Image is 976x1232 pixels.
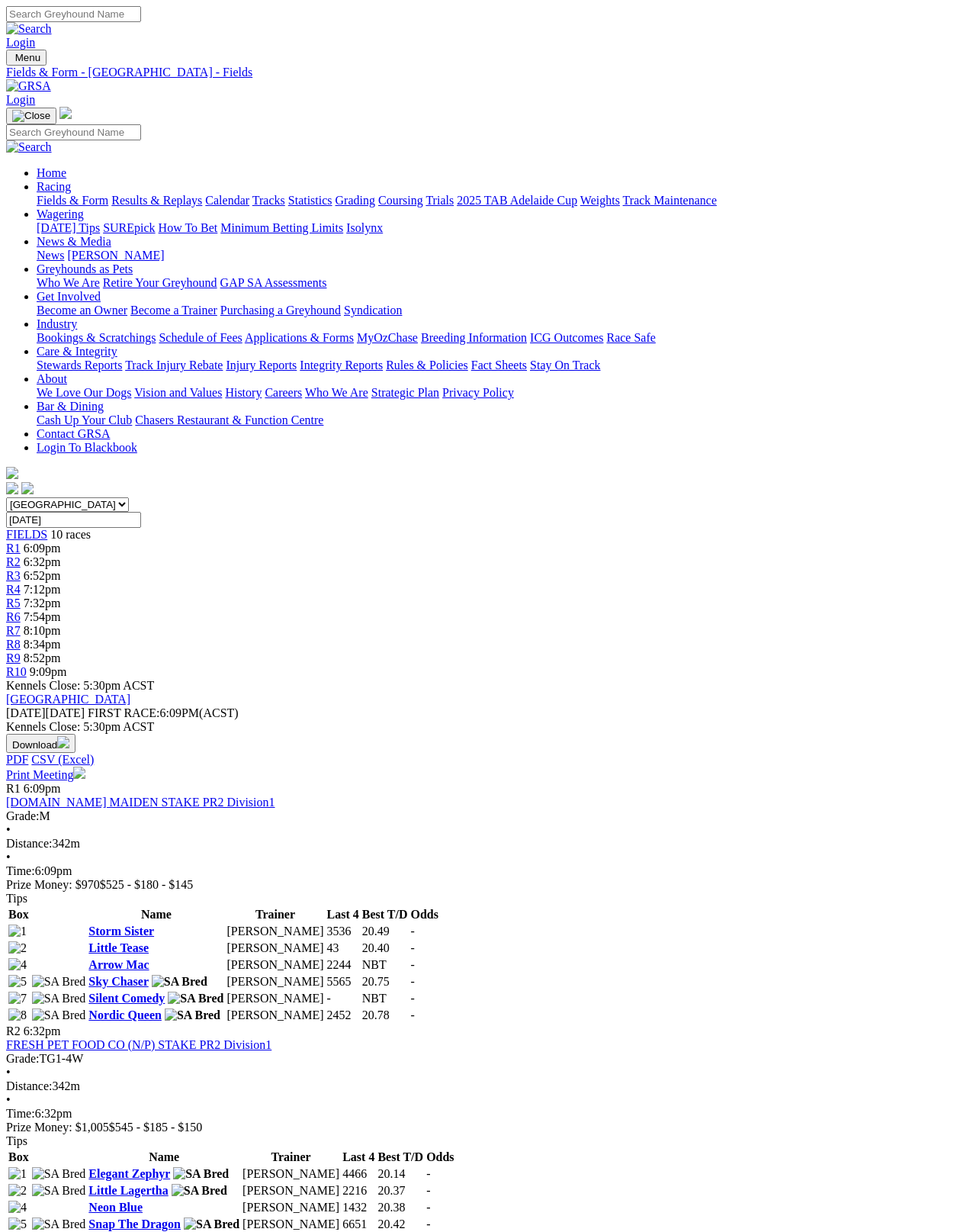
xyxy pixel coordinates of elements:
[37,180,71,193] a: Racing
[32,1184,86,1198] img: SA Bred
[32,992,86,1005] img: SA Bred
[580,194,620,207] a: Weights
[361,957,409,973] td: NBT
[32,1167,86,1181] img: SA Bred
[252,194,285,207] a: Tracks
[226,1008,324,1023] td: [PERSON_NAME]
[226,359,297,372] a: Injury Reports
[184,1218,239,1231] img: SA Bred
[242,1217,340,1232] td: [PERSON_NAME]
[6,36,35,49] a: Login
[6,1079,52,1092] span: Distance:
[361,974,409,989] td: 20.75
[6,482,18,494] img: facebook.svg
[242,1183,340,1198] td: [PERSON_NAME]
[8,1184,27,1198] img: 2
[326,924,360,939] td: 3536
[6,610,21,623] span: R6
[32,1008,86,1022] img: SA Bred
[242,1200,340,1215] td: [PERSON_NAME]
[6,542,21,555] span: R1
[165,1008,220,1022] img: SA Bred
[342,1150,375,1165] th: Last 4
[37,413,970,427] div: Bar & Dining
[288,194,332,207] a: Statistics
[6,665,27,678] span: R10
[152,975,207,989] img: SA Bred
[371,386,439,399] a: Strategic Plan
[377,1217,424,1232] td: 20.42
[410,958,414,971] span: -
[37,331,156,344] a: Bookings & Scratchings
[378,194,423,207] a: Coursing
[265,386,302,399] a: Careers
[530,359,600,372] a: Stay On Track
[205,194,249,207] a: Calendar
[530,331,603,344] a: ICG Outcomes
[6,878,970,892] div: Prize Money: $970
[220,304,341,317] a: Purchasing a Greyhound
[21,482,34,494] img: twitter.svg
[326,991,360,1006] td: -
[220,276,327,289] a: GAP SA Assessments
[8,925,27,938] img: 1
[8,1150,29,1163] span: Box
[6,555,21,568] span: R2
[326,907,360,922] th: Last 4
[226,957,324,973] td: [PERSON_NAME]
[6,782,21,795] span: R1
[50,528,91,541] span: 10 races
[37,276,100,289] a: Who We Are
[88,1184,168,1197] a: Little Lagertha
[8,941,27,955] img: 2
[377,1200,424,1215] td: 20.38
[410,992,414,1005] span: -
[6,768,85,781] a: Print Meeting
[226,924,324,939] td: [PERSON_NAME]
[226,941,324,956] td: [PERSON_NAME]
[6,1134,27,1147] span: Tips
[6,79,51,93] img: GRSA
[37,427,110,440] a: Contact GRSA
[125,359,223,372] a: Track Injury Rebate
[88,1167,170,1180] a: Elegant Zephyr
[606,331,655,344] a: Race Safe
[172,1184,227,1198] img: SA Bred
[6,1093,11,1106] span: •
[457,194,577,207] a: 2025 TAB Adelaide Cup
[24,583,61,596] span: 7:12pm
[8,908,29,921] span: Box
[6,140,52,154] img: Search
[159,331,242,344] a: Schedule of Fees
[37,262,133,275] a: Greyhounds as Pets
[346,221,383,234] a: Isolynx
[6,706,85,719] span: [DATE]
[6,528,47,541] a: FIELDS
[6,597,21,610] a: R5
[6,6,141,22] input: Search
[88,958,149,971] a: Arrow Mac
[24,624,61,637] span: 8:10pm
[31,753,94,766] a: CSV (Excel)
[442,386,514,399] a: Privacy Policy
[37,317,77,330] a: Industry
[6,651,21,664] span: R9
[326,957,360,973] td: 2244
[6,93,35,106] a: Login
[103,221,155,234] a: SUREpick
[6,569,21,582] a: R3
[15,52,40,63] span: Menu
[8,992,27,1005] img: 7
[6,624,21,637] span: R7
[24,610,61,623] span: 7:54pm
[111,194,202,207] a: Results & Replays
[24,569,61,582] span: 6:52pm
[88,1218,181,1230] a: Snap The Dragon
[24,597,61,610] span: 7:32pm
[242,1150,340,1165] th: Trainer
[24,651,61,664] span: 8:52pm
[73,767,85,779] img: printer.svg
[6,512,141,528] input: Select date
[8,958,27,972] img: 4
[37,304,970,317] div: Get Involved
